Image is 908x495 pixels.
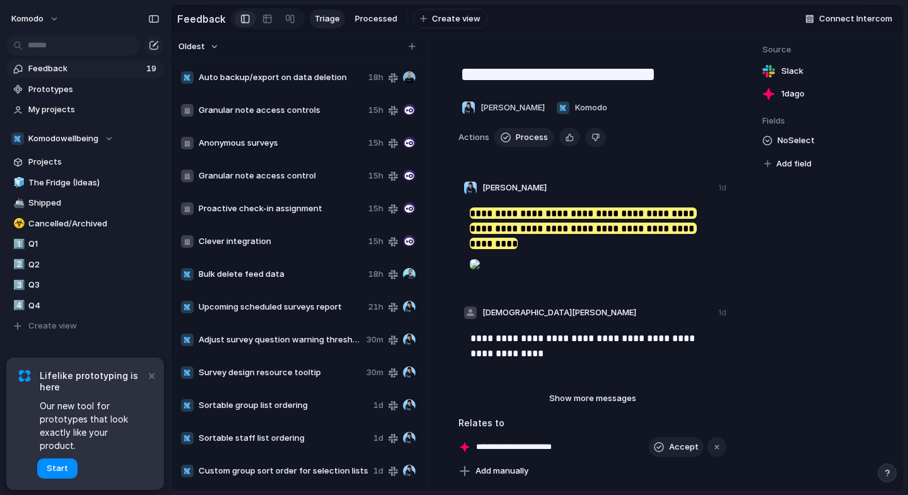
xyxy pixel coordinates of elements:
span: Q4 [28,300,160,312]
span: Q1 [28,238,160,250]
button: Komodo [6,9,66,29]
span: 1d ago [781,88,805,100]
a: 3️⃣Q3 [6,276,164,294]
span: Shipped [28,197,160,209]
span: 15h [368,235,383,248]
span: 18h [368,268,383,281]
button: ☣️ [11,218,24,230]
a: 4️⃣Q4 [6,296,164,315]
span: 30m [366,366,383,379]
a: Projects [6,153,164,172]
span: Komodo [575,102,607,114]
span: Upcoming scheduled surveys report [199,301,363,313]
span: Add manually [475,465,528,477]
span: Create view [28,320,77,332]
button: Process [494,128,554,147]
a: Feedback19 [6,59,164,78]
button: Delete [585,128,606,147]
button: Oldest [177,38,221,55]
span: 19 [146,62,159,75]
span: Projects [28,156,160,168]
span: Komodo [11,13,44,25]
div: 🧊 [13,175,22,190]
span: Sortable staff list ordering [199,432,368,445]
a: My projects [6,100,164,119]
span: No Select [777,133,815,148]
button: Connect Intercom [800,9,897,28]
div: 4️⃣ [13,298,22,313]
button: Komodo [553,98,610,118]
span: Process [516,131,548,144]
button: Add field [762,156,813,172]
button: 1️⃣ [11,238,24,250]
button: 3️⃣ [11,279,24,291]
span: Survey design resource tooltip [199,366,361,379]
span: Proactive check-in assignment [199,202,363,215]
span: Slack [781,65,803,78]
a: ☣️Cancelled/Archived [6,214,164,233]
button: Show more messages [517,390,668,407]
span: 15h [368,202,383,215]
span: Processed [355,13,397,25]
button: 🚢 [11,197,24,209]
div: 2️⃣ [13,257,22,272]
span: Accept [669,441,699,453]
span: Connect Intercom [819,13,892,25]
span: Q3 [28,279,160,291]
div: 1️⃣ [13,237,22,252]
span: Custom group sort order for selection lists [199,465,368,477]
span: Triage [315,13,340,25]
div: 🚢Shipped [6,194,164,213]
div: 1d [718,307,726,318]
button: Accept [649,437,704,457]
span: Auto backup/export on data deletion [199,71,363,84]
h2: Feedback [177,11,226,26]
span: Cancelled/Archived [28,218,160,230]
span: 1d [373,399,383,412]
button: Komodowellbeing [6,129,164,148]
span: The Fridge (Ideas) [28,177,160,189]
a: Slack [762,62,893,80]
button: Create view [413,9,487,29]
span: Clever integration [199,235,363,248]
span: Komodowellbeing [28,132,98,145]
span: Sortable group list ordering [199,399,368,412]
span: Q2 [28,259,160,271]
span: Start [47,462,68,475]
span: 1d [373,465,383,477]
span: Add field [776,158,812,170]
span: [PERSON_NAME] [482,182,547,194]
div: ☣️ [13,216,22,231]
span: My projects [28,103,160,116]
a: 🧊The Fridge (Ideas) [6,173,164,192]
span: Anonymous surveys [199,137,363,149]
span: Create view [432,13,480,25]
a: Processed [350,9,402,28]
span: 21h [368,301,383,313]
button: [PERSON_NAME] [458,98,548,118]
span: 15h [368,137,383,149]
span: Source [762,44,893,56]
div: 3️⃣ [13,278,22,293]
span: 30m [366,334,383,346]
span: Show more messages [549,392,636,405]
button: 🧊 [11,177,24,189]
a: Prototypes [6,80,164,99]
span: Bulk delete feed data [199,268,363,281]
span: Lifelike prototyping is here [40,370,145,393]
button: Start [37,458,78,479]
div: 🚢 [13,196,22,211]
span: Oldest [178,40,205,53]
span: Prototypes [28,83,160,96]
a: 1️⃣Q1 [6,235,164,253]
span: Our new tool for prototypes that look exactly like your product. [40,399,145,452]
a: 2️⃣Q2 [6,255,164,274]
h3: Relates to [458,416,726,429]
span: [PERSON_NAME] [480,102,545,114]
span: 15h [368,170,383,182]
